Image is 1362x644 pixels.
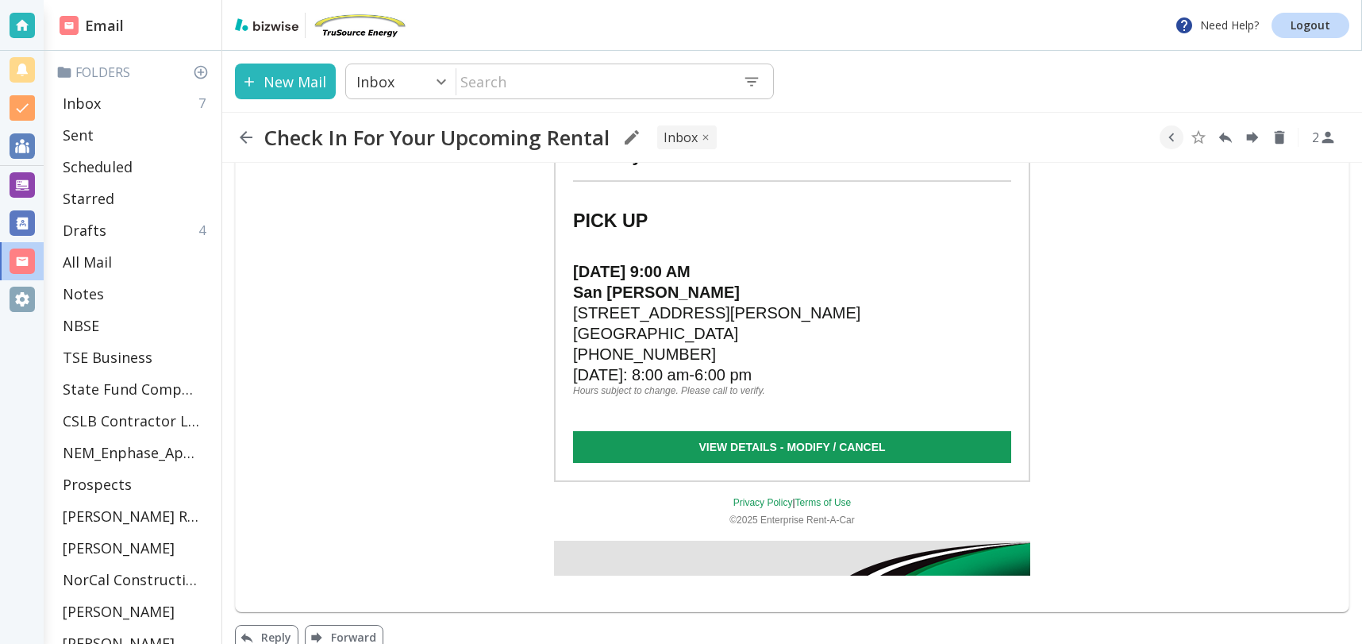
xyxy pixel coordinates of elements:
[63,538,175,557] p: [PERSON_NAME]
[63,221,106,240] p: Drafts
[63,475,132,494] p: Prospects
[56,87,215,119] div: Inbox7
[56,469,215,500] div: Prospects
[63,411,199,430] p: CSLB Contractor License
[63,507,199,526] p: [PERSON_NAME] Residence
[198,222,212,239] p: 4
[63,125,94,145] p: Sent
[60,15,124,37] h2: Email
[56,64,215,81] p: Folders
[56,596,215,627] div: [PERSON_NAME]
[1272,13,1349,38] a: Logout
[264,125,610,150] h2: Check In For Your Upcoming Rental
[1268,125,1291,149] button: Delete
[1241,125,1264,149] button: Forward
[56,119,215,151] div: Sent
[1175,16,1259,35] p: Need Help?
[56,183,215,214] div: Starred
[664,129,698,146] p: INBOX
[235,18,298,31] img: bizwise
[63,380,199,399] p: State Fund Compensation
[63,157,133,176] p: Scheduled
[63,443,199,462] p: NEM_Enphase_Applications
[56,151,215,183] div: Scheduled
[356,72,394,91] p: Inbox
[456,65,730,98] input: Search
[312,13,407,38] img: TruSource Energy, Inc.
[63,316,99,335] p: NBSE
[56,373,215,405] div: State Fund Compensation
[56,532,215,564] div: [PERSON_NAME]
[56,214,215,246] div: Drafts4
[56,246,215,278] div: All Mail
[63,602,175,621] p: [PERSON_NAME]
[63,189,114,208] p: Starred
[1305,118,1343,156] button: See Participants
[56,437,215,469] div: NEM_Enphase_Applications
[56,564,215,596] div: NorCal Construction
[1312,129,1319,146] p: 2
[1291,20,1330,31] p: Logout
[56,341,215,373] div: TSE Business
[56,500,215,532] div: [PERSON_NAME] Residence
[235,64,336,99] button: New Mail
[63,94,101,113] p: Inbox
[56,310,215,341] div: NBSE
[56,405,215,437] div: CSLB Contractor License
[63,253,112,272] p: All Mail
[198,94,212,112] p: 7
[63,348,152,367] p: TSE Business
[60,16,79,35] img: DashboardSidebarEmail.svg
[56,278,215,310] div: Notes
[63,284,104,303] p: Notes
[63,570,199,589] p: NorCal Construction
[1214,125,1237,149] button: Reply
